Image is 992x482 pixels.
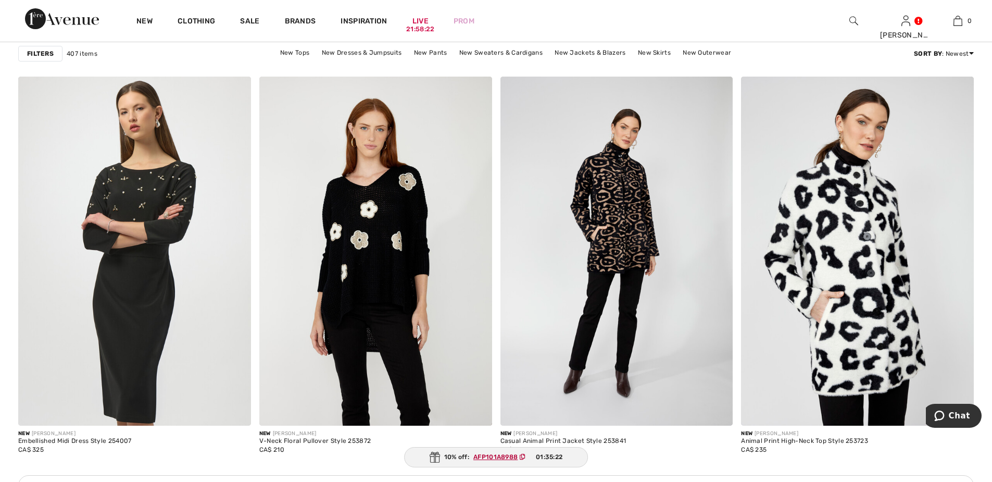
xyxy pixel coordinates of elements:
a: New Skirts [633,46,676,59]
a: New Jackets & Blazers [549,46,631,59]
span: 407 items [67,49,97,58]
img: Gift.svg [430,452,440,463]
span: 0 [968,16,972,26]
strong: Filters [27,49,54,58]
img: My Bag [953,15,962,27]
a: Clothing [178,17,215,28]
a: Prom [454,16,474,27]
span: New [18,430,30,437]
a: 0 [932,15,983,27]
div: [PERSON_NAME] [259,430,371,438]
img: search the website [849,15,858,27]
span: CA$ 225 [500,446,526,453]
a: New Sweaters & Cardigans [454,46,548,59]
a: Sale [240,17,259,28]
div: Embellished Midi Dress Style 254007 [18,438,132,445]
div: [PERSON_NAME] [880,30,931,41]
img: 1ère Avenue [25,8,99,29]
a: New [136,17,153,28]
a: New Pants [409,46,453,59]
div: [PERSON_NAME] [500,430,626,438]
img: Animal Print High-Neck Top Style 253723. Off White/Black [741,77,974,426]
a: New Dresses & Jumpsuits [317,46,407,59]
div: [PERSON_NAME] [18,430,132,438]
span: New [500,430,512,437]
ins: AFP101A8988 [473,453,518,461]
div: Casual Animal Print Jacket Style 253841 [500,438,626,445]
span: CA$ 325 [18,446,44,453]
a: New Tops [275,46,315,59]
div: [PERSON_NAME] [741,430,868,438]
div: Animal Print High-Neck Top Style 253723 [741,438,868,445]
iframe: Opens a widget where you can chat to one of our agents [926,404,982,430]
img: My Info [901,15,910,27]
span: CA$ 210 [259,446,284,453]
a: New Outerwear [677,46,736,59]
div: 10% off: [404,447,588,467]
img: Casual Animal Print Jacket Style 253841. Black/Beige [500,77,733,426]
div: : Newest [914,49,974,58]
a: Brands [285,17,316,28]
span: New [259,430,271,437]
a: Sign In [901,16,910,26]
span: New [741,430,752,437]
span: 01:35:22 [536,452,562,462]
img: V-Neck Floral Pullover Style 253872. Deep plum [259,77,492,426]
a: Live21:58:22 [412,16,429,27]
span: Inspiration [341,17,387,28]
div: 21:58:22 [406,24,434,34]
span: CA$ 235 [741,446,767,453]
strong: Sort By [914,50,942,57]
div: V-Neck Floral Pullover Style 253872 [259,438,371,445]
img: Embellished Midi Dress Style 254007. Black [18,77,251,426]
